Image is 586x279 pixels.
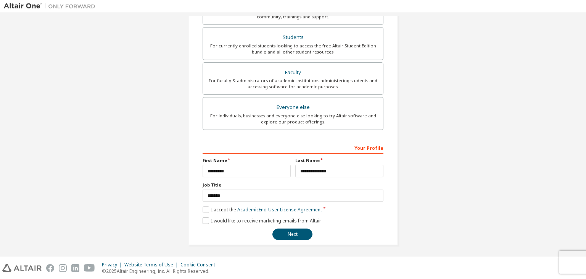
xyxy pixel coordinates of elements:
[46,264,54,272] img: facebook.svg
[203,182,383,188] label: Job Title
[84,264,95,272] img: youtube.svg
[208,113,378,125] div: For individuals, businesses and everyone else looking to try Altair software and explore our prod...
[208,43,378,55] div: For currently enrolled students looking to access the free Altair Student Edition bundle and all ...
[208,32,378,43] div: Students
[180,262,220,268] div: Cookie Consent
[203,206,322,213] label: I accept the
[208,67,378,78] div: Faculty
[203,217,321,224] label: I would like to receive marketing emails from Altair
[203,157,291,164] label: First Name
[272,229,312,240] button: Next
[208,78,378,90] div: For faculty & administrators of academic institutions administering students and accessing softwa...
[237,206,322,213] a: Academic End-User License Agreement
[203,141,383,154] div: Your Profile
[4,2,99,10] img: Altair One
[124,262,180,268] div: Website Terms of Use
[59,264,67,272] img: instagram.svg
[208,102,378,113] div: Everyone else
[2,264,42,272] img: altair_logo.svg
[71,264,79,272] img: linkedin.svg
[102,262,124,268] div: Privacy
[295,157,383,164] label: Last Name
[102,268,220,274] p: © 2025 Altair Engineering, Inc. All Rights Reserved.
